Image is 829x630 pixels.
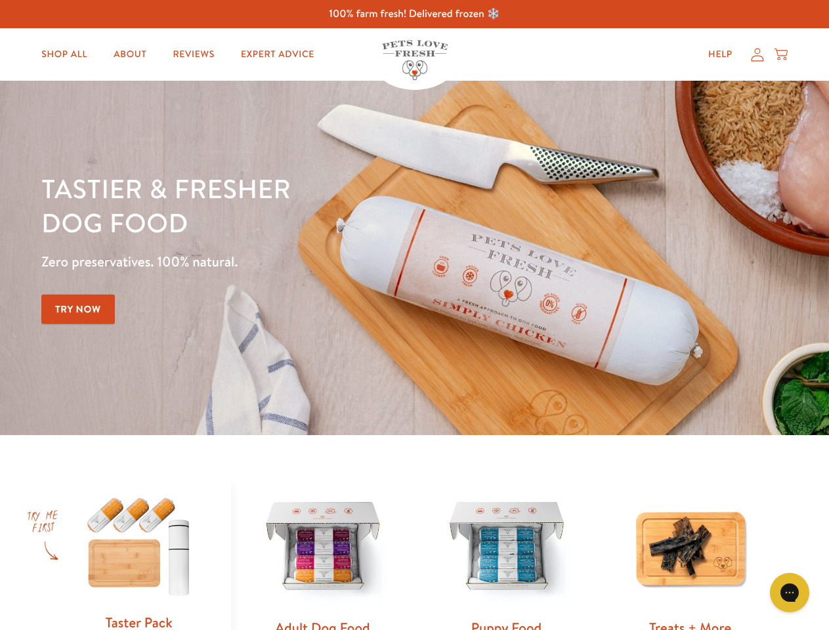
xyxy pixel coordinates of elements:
[31,41,98,68] a: Shop All
[162,41,224,68] a: Reviews
[763,568,816,617] iframe: Gorgias live chat messenger
[103,41,157,68] a: About
[698,41,743,68] a: Help
[41,171,539,240] h1: Tastier & fresher dog food
[382,40,448,80] img: Pets Love Fresh
[41,295,115,324] a: Try Now
[230,41,325,68] a: Expert Advice
[41,250,539,274] p: Zero preservatives. 100% natural.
